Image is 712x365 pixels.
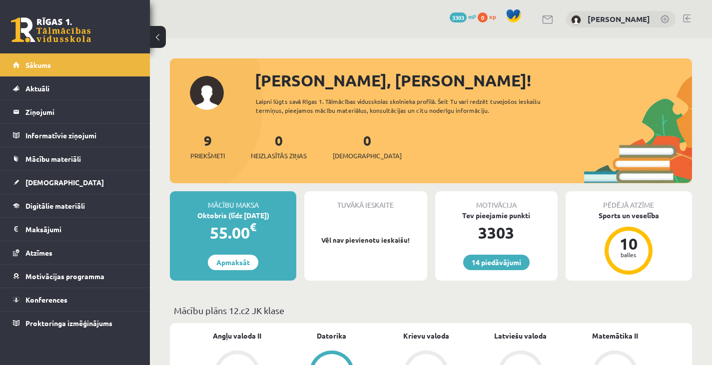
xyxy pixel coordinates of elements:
[13,147,137,170] a: Mācību materiāli
[13,312,137,335] a: Proktoringa izmēģinājums
[250,220,256,234] span: €
[13,171,137,194] a: [DEMOGRAPHIC_DATA]
[25,218,137,241] legend: Maksājumi
[333,131,402,161] a: 0[DEMOGRAPHIC_DATA]
[251,151,307,161] span: Neizlasītās ziņas
[25,295,67,304] span: Konferences
[13,100,137,123] a: Ziņojumi
[170,210,296,221] div: Oktobris (līdz [DATE])
[571,15,581,25] img: Nikoletta Nikolajenko
[592,331,638,341] a: Matemātika II
[614,236,644,252] div: 10
[317,331,346,341] a: Datorika
[13,218,137,241] a: Maksājumi
[450,12,467,22] span: 3303
[435,210,558,221] div: Tev pieejamie punkti
[463,255,530,270] a: 14 piedāvājumi
[25,319,112,328] span: Proktoringa izmēģinājums
[566,210,692,276] a: Sports un veselība 10 balles
[468,12,476,20] span: mP
[255,68,692,92] div: [PERSON_NAME], [PERSON_NAME]!
[333,151,402,161] span: [DEMOGRAPHIC_DATA]
[478,12,488,22] span: 0
[208,255,258,270] a: Apmaksāt
[304,191,427,210] div: Tuvākā ieskaite
[435,191,558,210] div: Motivācija
[174,304,688,317] p: Mācību plāns 12.c2 JK klase
[309,235,422,245] p: Vēl nav pievienotu ieskaišu!
[251,131,307,161] a: 0Neizlasītās ziņas
[566,191,692,210] div: Pēdējā atzīme
[25,272,104,281] span: Motivācijas programma
[13,241,137,264] a: Atzīmes
[13,194,137,217] a: Digitālie materiāli
[25,60,51,69] span: Sākums
[13,77,137,100] a: Aktuāli
[170,221,296,245] div: 55.00
[25,100,137,123] legend: Ziņojumi
[190,131,225,161] a: 9Priekšmeti
[213,331,261,341] a: Angļu valoda II
[25,248,52,257] span: Atzīmes
[25,124,137,147] legend: Informatīvie ziņojumi
[489,12,496,20] span: xp
[435,221,558,245] div: 3303
[25,84,49,93] span: Aktuāli
[25,178,104,187] span: [DEMOGRAPHIC_DATA]
[25,201,85,210] span: Digitālie materiāli
[614,252,644,258] div: balles
[256,97,569,115] div: Laipni lūgts savā Rīgas 1. Tālmācības vidusskolas skolnieka profilā. Šeit Tu vari redzēt tuvojošo...
[450,12,476,20] a: 3303 mP
[13,124,137,147] a: Informatīvie ziņojumi
[170,191,296,210] div: Mācību maksa
[13,265,137,288] a: Motivācijas programma
[403,331,449,341] a: Krievu valoda
[11,17,91,42] a: Rīgas 1. Tālmācības vidusskola
[478,12,501,20] a: 0 xp
[190,151,225,161] span: Priekšmeti
[13,288,137,311] a: Konferences
[588,14,650,24] a: [PERSON_NAME]
[25,154,81,163] span: Mācību materiāli
[13,53,137,76] a: Sākums
[494,331,547,341] a: Latviešu valoda
[566,210,692,221] div: Sports un veselība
